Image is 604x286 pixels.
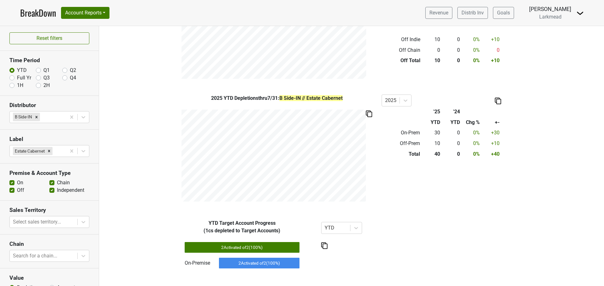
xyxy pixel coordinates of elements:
td: 0 [441,149,461,159]
button: Account Reports [61,7,109,19]
div: Remove Estate Cabernet [46,147,53,155]
span: Larkmead [539,14,562,20]
td: 10 [422,34,442,45]
h3: Distributor [9,102,89,109]
td: 0 % [461,34,481,45]
h3: Value [9,275,89,281]
th: YTD [422,117,441,128]
td: +10 [481,34,501,45]
div: [PERSON_NAME] [529,5,571,13]
a: Revenue [425,7,452,19]
th: Chg % [461,117,481,128]
h3: Chain [9,241,89,247]
td: 0 % [461,45,481,56]
span: 2025 [211,95,224,101]
td: 0 [441,138,461,149]
button: Reset filters [9,32,89,44]
div: ( 1 cs depleted to Target Accounts) [177,227,307,235]
h3: Time Period [9,57,89,64]
td: +10 [481,56,501,66]
td: Off Total [382,56,422,66]
h3: Sales Territory [9,207,89,213]
td: 40 [422,149,441,159]
div: Estate Cabernet [13,147,46,155]
span: B Side-IN // Estate Cabernet [279,95,343,101]
img: Copy to clipboard [366,111,372,117]
td: Off Indie [382,34,422,45]
label: Q1 [43,67,50,74]
td: 10 [422,138,441,149]
label: 1H [17,82,23,89]
label: Q4 [70,74,76,82]
td: 0 [422,45,442,56]
th: '24 [441,106,461,117]
td: 0 [481,45,501,56]
td: 0 [442,45,461,56]
td: 0 [441,128,461,138]
label: 2H [43,82,50,89]
h3: Label [9,136,89,143]
td: 30 [422,128,441,138]
label: Q2 [70,67,76,74]
td: 0 % [461,138,481,149]
img: Dropdown Menu [576,9,584,17]
td: Off-Prem [382,138,422,149]
label: Independent [57,186,84,194]
label: Q3 [43,74,50,82]
td: Total [382,149,422,159]
div: B Side-IN [13,113,33,121]
div: YTD Depletions thru 7/31 : [177,94,377,102]
div: 2 Activated of 2 ( 100 %) [185,242,299,253]
th: +- [481,117,501,128]
label: Off [17,186,24,194]
div: Remove B Side-IN [33,113,40,121]
td: 10 [422,56,442,66]
td: 0 [442,34,461,45]
label: YTD [17,67,27,74]
th: YTD [441,117,461,128]
a: Distrib Inv [457,7,488,19]
div: 2 Activated of 2 ( 100 %) [219,258,299,268]
td: +30 [481,128,501,138]
h3: Premise & Account Type [9,170,89,176]
td: 0 [442,56,461,66]
label: Full Yr [17,74,31,82]
td: 0 % [461,149,481,159]
td: Off Chain [382,45,422,56]
td: 0 % [461,56,481,66]
label: On [17,179,23,186]
a: BreakDown [20,6,56,19]
td: +40 [481,149,501,159]
img: Copy to clipboard [321,242,327,249]
td: +10 [481,138,501,149]
th: '25 [422,106,441,117]
a: Goals [493,7,514,19]
label: Chain [57,179,70,186]
div: Target Account Progress [177,219,307,235]
div: On-Premise [185,259,210,267]
span: YTD [209,220,218,226]
td: 0 % [461,128,481,138]
td: On-Prem [382,128,422,138]
img: Copy to clipboard [495,98,501,104]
